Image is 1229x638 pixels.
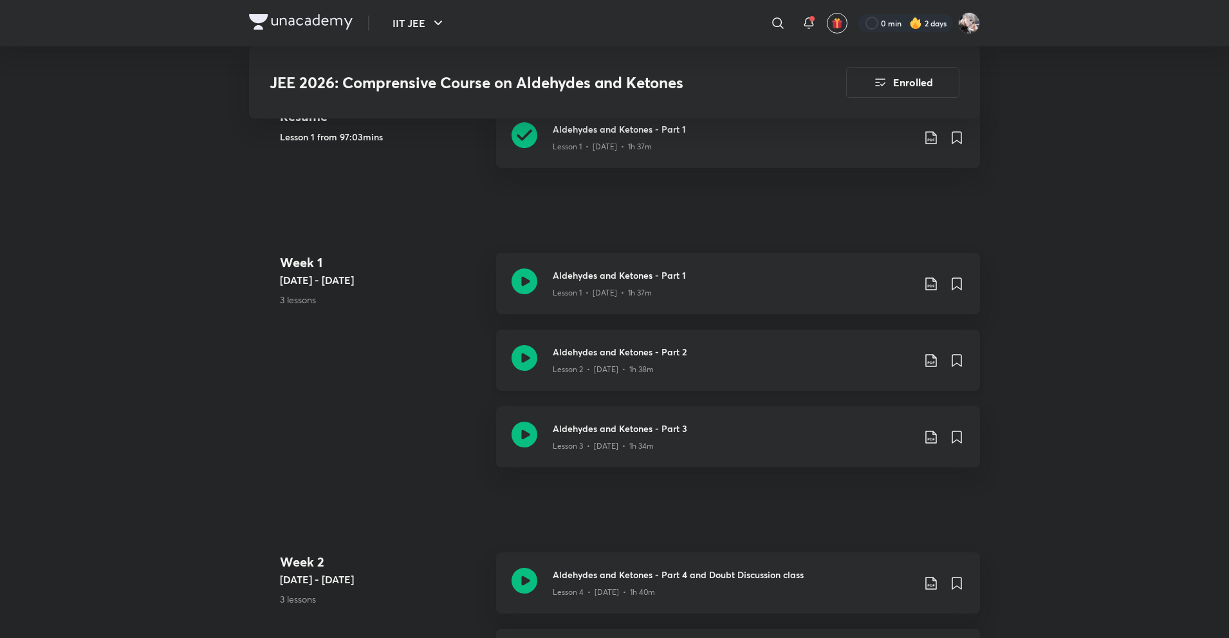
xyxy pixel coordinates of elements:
h5: [DATE] - [DATE] [280,572,486,587]
h4: Week 1 [280,253,486,272]
p: Lesson 2 • [DATE] • 1h 38m [553,364,654,375]
button: IIT JEE [385,10,454,36]
img: streak [909,17,922,30]
h3: Aldehydes and Ketones - Part 4 and Doubt Discussion class [553,568,913,581]
h3: Aldehydes and Ketones - Part 1 [553,122,913,136]
p: 3 lessons [280,293,486,306]
button: Enrolled [846,67,959,98]
h4: Week 2 [280,552,486,572]
img: avatar [831,17,843,29]
a: Aldehydes and Ketones - Part 2Lesson 2 • [DATE] • 1h 38m [496,330,980,406]
h3: Aldehydes and Ketones - Part 3 [553,422,913,435]
h5: [DATE] - [DATE] [280,272,486,288]
img: Company Logo [249,14,353,30]
a: Aldehydes and Ketones - Part 1Lesson 1 • [DATE] • 1h 37m [496,253,980,330]
a: Aldehydes and Ketones - Part 1Lesson 1 • [DATE] • 1h 37m [496,107,980,183]
img: Navin Raj [958,12,980,34]
p: Lesson 1 • [DATE] • 1h 37m [553,287,652,299]
p: Lesson 3 • [DATE] • 1h 34m [553,440,654,452]
h3: Aldehydes and Ketones - Part 2 [553,345,913,359]
a: Aldehydes and Ketones - Part 3Lesson 3 • [DATE] • 1h 34m [496,406,980,483]
button: avatar [827,13,847,33]
h3: JEE 2026: Comprensive Course on Aldehydes and Ketones [270,73,773,92]
p: 3 lessons [280,592,486,606]
h3: Aldehydes and Ketones - Part 1 [553,268,913,282]
p: Lesson 4 • [DATE] • 1h 40m [553,586,655,598]
a: Company Logo [249,14,353,33]
p: Lesson 1 • [DATE] • 1h 37m [553,141,652,153]
a: Aldehydes and Ketones - Part 4 and Doubt Discussion classLesson 4 • [DATE] • 1h 40m [496,552,980,629]
h5: Lesson 1 from 97:03mins [280,130,486,144]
